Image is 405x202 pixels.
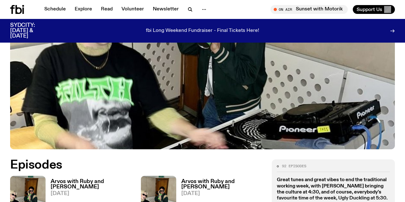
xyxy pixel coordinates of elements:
[40,5,70,14] a: Schedule
[71,5,96,14] a: Explore
[10,23,51,39] h3: SYDCITY: [DATE] & [DATE]
[51,179,133,190] h3: Arvos with Ruby and [PERSON_NAME]
[10,159,264,171] h2: Episodes
[271,5,348,14] button: On AirSunset with Motorik
[149,5,183,14] a: Newsletter
[282,164,306,168] span: 92 episodes
[353,5,395,14] button: Support Us
[97,5,116,14] a: Read
[51,191,133,196] span: [DATE]
[181,191,264,196] span: [DATE]
[118,5,148,14] a: Volunteer
[181,179,264,190] h3: Arvos with Ruby and [PERSON_NAME]
[146,28,259,34] p: fbi Long Weekend Fundraiser - Final Tickets Here!
[357,7,382,12] span: Support Us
